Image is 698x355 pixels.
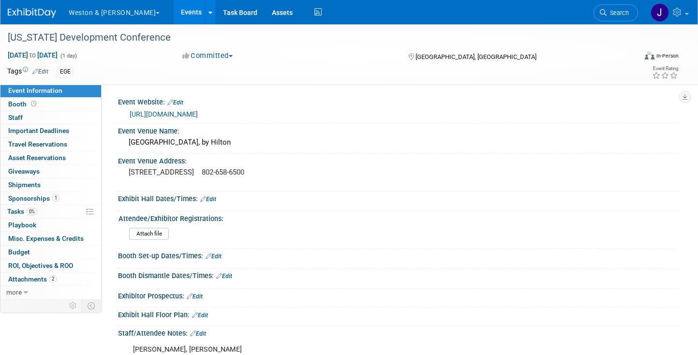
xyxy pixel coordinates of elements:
[7,51,58,59] span: [DATE] [DATE]
[118,154,679,166] div: Event Venue Address:
[656,52,679,59] div: In-Person
[8,235,84,242] span: Misc. Expenses & Credits
[129,168,341,177] pre: [STREET_ADDRESS] 802-658-6500
[187,293,203,300] a: Edit
[82,299,102,312] td: Toggle Event Tabs
[0,232,101,245] a: Misc. Expenses & Credits
[8,87,62,94] span: Event Information
[594,4,638,21] a: Search
[8,167,40,175] span: Giveaways
[0,286,101,299] a: more
[0,219,101,232] a: Playbook
[0,192,101,205] a: Sponsorships1
[27,208,37,215] span: 0%
[8,8,56,18] img: ExhibitDay
[118,308,679,320] div: Exhibit Hall Floor Plan:
[119,211,674,223] div: Attendee/Exhibitor Registrations:
[0,205,101,218] a: Tasks0%
[8,181,41,189] span: Shipments
[200,196,216,203] a: Edit
[579,50,679,65] div: Event Format
[416,53,536,60] span: [GEOGRAPHIC_DATA], [GEOGRAPHIC_DATA]
[0,259,101,272] a: ROI, Objectives & ROO
[0,84,101,97] a: Event Information
[8,127,69,134] span: Important Deadlines
[57,67,74,77] div: EGE
[7,207,37,215] span: Tasks
[8,154,66,162] span: Asset Reservations
[0,178,101,192] a: Shipments
[179,51,237,61] button: Committed
[0,111,101,124] a: Staff
[118,192,679,204] div: Exhibit Hall Dates/Times:
[0,138,101,151] a: Travel Reservations
[167,99,183,106] a: Edit
[8,248,30,256] span: Budget
[118,268,679,281] div: Booth Dismantle Dates/Times:
[8,100,38,108] span: Booth
[49,275,57,282] span: 2
[8,140,67,148] span: Travel Reservations
[0,165,101,178] a: Giveaways
[130,110,198,118] a: [URL][DOMAIN_NAME]
[607,9,629,16] span: Search
[118,124,679,136] div: Event Venue Name:
[118,95,679,107] div: Event Website:
[652,66,678,71] div: Event Rating
[118,289,679,301] div: Exhibitor Prospectus:
[0,151,101,164] a: Asset Reservations
[125,135,671,150] div: [GEOGRAPHIC_DATA], by Hilton
[190,330,206,337] a: Edit
[0,273,101,286] a: Attachments2
[118,326,679,339] div: Staff/Attendee Notes:
[28,51,37,59] span: to
[52,194,59,202] span: 1
[4,29,622,46] div: [US_STATE] Development Conference
[0,246,101,259] a: Budget
[8,262,73,269] span: ROI, Objectives & ROO
[206,253,222,260] a: Edit
[6,288,22,296] span: more
[645,52,654,59] img: Format-Inperson.png
[8,275,57,283] span: Attachments
[32,68,48,75] a: Edit
[216,273,232,280] a: Edit
[0,124,101,137] a: Important Deadlines
[118,249,679,261] div: Booth Set-up Dates/Times:
[29,100,38,107] span: Booth not reserved yet
[651,3,669,22] img: Janet Ruggles-Power
[192,312,208,319] a: Edit
[8,221,36,229] span: Playbook
[8,114,23,121] span: Staff
[65,299,82,312] td: Personalize Event Tab Strip
[59,53,77,59] span: (1 day)
[7,66,48,77] td: Tags
[8,194,59,202] span: Sponsorships
[0,98,101,111] a: Booth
